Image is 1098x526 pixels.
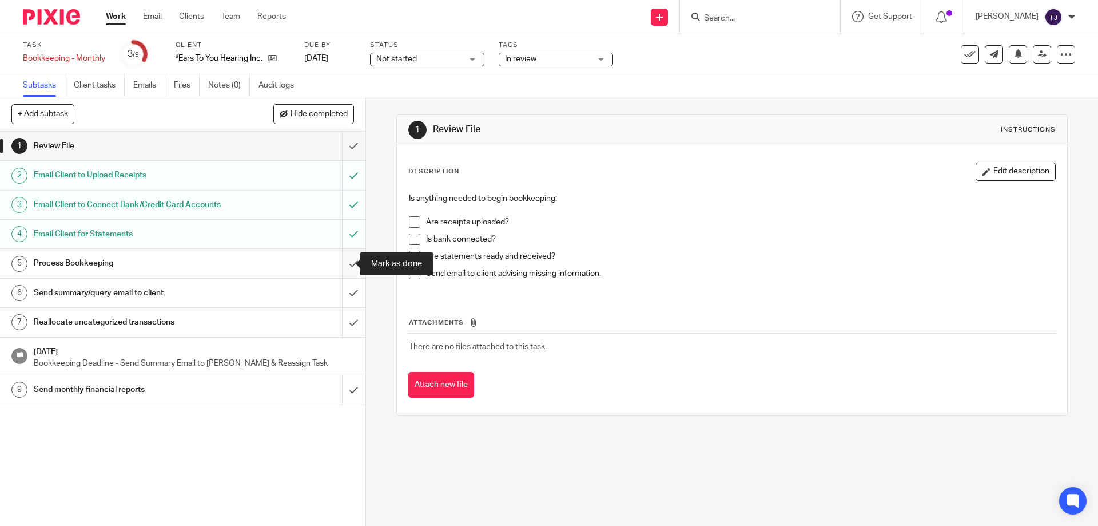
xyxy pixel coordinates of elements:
[505,55,536,63] span: In review
[499,41,613,50] label: Tags
[1044,8,1063,26] img: svg%3E
[34,226,232,243] h1: Email Client for Statements
[34,343,354,358] h1: [DATE]
[409,343,547,351] span: There are no files attached to this task.
[34,255,232,272] h1: Process Bookkeeping
[34,358,354,369] p: Bookkeeping Deadline - Send Summary Email to [PERSON_NAME] & Reassign Task
[11,168,27,184] div: 2
[408,167,459,176] p: Description
[11,197,27,213] div: 3
[976,163,1056,181] button: Edit description
[34,137,232,155] h1: Review File
[74,74,125,97] a: Client tasks
[258,74,303,97] a: Audit logs
[34,196,232,213] h1: Email Client to Connect Bank/Credit Card Accounts
[128,48,139,61] div: 3
[409,319,464,326] span: Attachments
[143,11,162,22] a: Email
[34,314,232,331] h1: Reallocate uncategorized transactions
[23,53,105,64] div: Bookkeeping - Monthly
[23,41,105,50] label: Task
[426,234,1055,245] p: Is bank connected?
[133,74,165,97] a: Emails
[703,14,806,24] input: Search
[426,251,1055,262] p: Are statements ready and received?
[868,13,912,21] span: Get Support
[11,382,27,398] div: 9
[176,41,290,50] label: Client
[106,11,126,22] a: Work
[291,110,348,119] span: Hide completed
[426,268,1055,279] p: Send email to client advising missing information.
[304,41,356,50] label: Due by
[11,104,74,124] button: + Add subtask
[976,11,1039,22] p: [PERSON_NAME]
[179,11,204,22] a: Clients
[409,193,1055,204] p: Is anything needed to begin bookkeeping:
[176,53,262,64] p: *Ears To You Hearing Inc.
[11,138,27,154] div: 1
[1001,125,1056,135] div: Instructions
[426,216,1055,228] p: Are receipts uploaded?
[11,285,27,301] div: 6
[370,41,484,50] label: Status
[11,256,27,272] div: 5
[408,121,427,139] div: 1
[11,226,27,242] div: 4
[376,55,417,63] span: Not started
[257,11,286,22] a: Reports
[34,284,232,302] h1: Send summary/query email to client
[208,74,250,97] a: Notes (0)
[133,52,139,58] small: /9
[23,74,65,97] a: Subtasks
[304,54,328,62] span: [DATE]
[34,381,232,398] h1: Send monthly financial reports
[433,124,757,136] h1: Review File
[221,11,240,22] a: Team
[174,74,200,97] a: Files
[11,314,27,330] div: 7
[408,372,474,398] button: Attach new file
[273,104,354,124] button: Hide completed
[23,9,80,25] img: Pixie
[34,167,232,184] h1: Email Client to Upload Receipts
